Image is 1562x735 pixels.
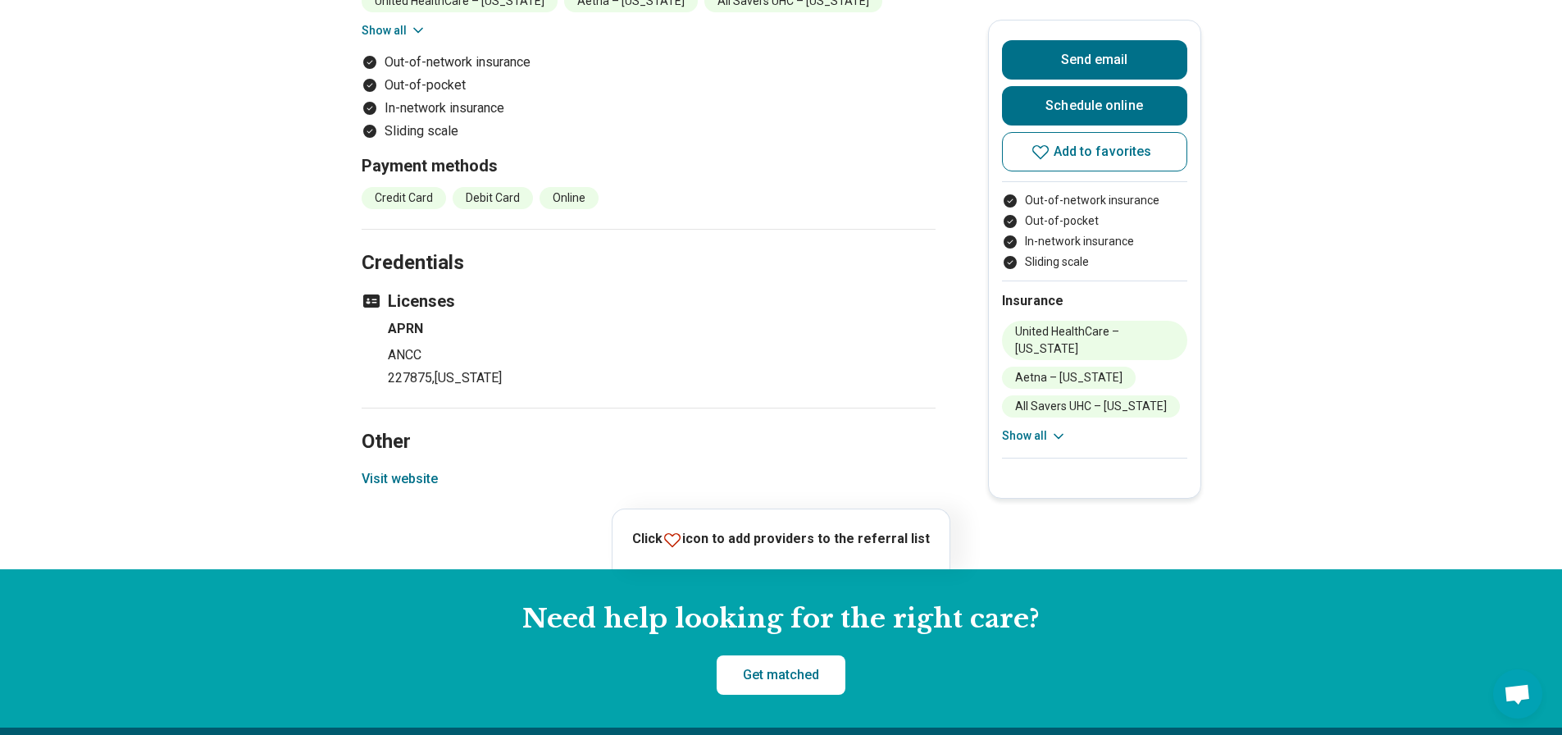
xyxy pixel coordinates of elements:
[362,52,936,72] li: Out-of-network insurance
[362,210,936,277] h2: Credentials
[362,469,438,489] button: Visit website
[540,187,599,209] li: Online
[13,602,1549,637] h2: Need help looking for the right care?
[717,655,845,695] a: Get matched
[1002,132,1187,171] button: Add to favorites
[1002,395,1180,418] li: All Savers UHC – [US_STATE]
[1002,86,1187,126] a: Schedule online
[1002,427,1067,445] button: Show all
[362,52,936,141] ul: Payment options
[453,187,533,209] li: Debit Card
[362,98,936,118] li: In-network insurance
[1493,669,1542,719] div: Open chat
[1002,367,1136,389] li: Aetna – [US_STATE]
[388,368,936,388] p: 227875
[388,319,936,339] h4: APRN
[1002,192,1187,209] li: Out-of-network insurance
[632,529,930,550] p: Click icon to add providers to the referral list
[1002,40,1187,80] button: Send email
[1002,291,1187,311] h2: Insurance
[1002,233,1187,250] li: In-network insurance
[1054,145,1152,158] span: Add to favorites
[362,187,446,209] li: Credit Card
[1002,192,1187,271] ul: Payment options
[362,75,936,95] li: Out-of-pocket
[362,389,936,456] h2: Other
[362,290,936,313] h3: Licenses
[1002,321,1187,360] li: United HealthCare – [US_STATE]
[362,154,936,177] h3: Payment methods
[362,22,426,39] button: Show all
[1002,212,1187,230] li: Out-of-pocket
[388,345,936,365] p: ANCC
[362,121,936,141] li: Sliding scale
[1002,253,1187,271] li: Sliding scale
[432,370,502,386] span: , [US_STATE]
